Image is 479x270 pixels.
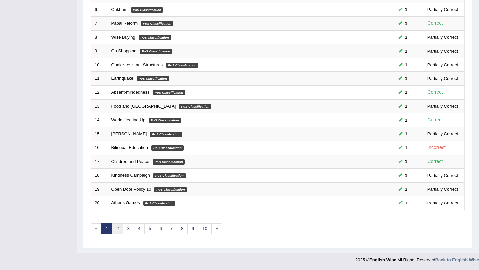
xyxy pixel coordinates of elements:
[402,103,410,110] span: You can still take this question
[402,144,410,151] span: You can still take this question
[111,173,150,178] a: Kindness Campaign
[111,62,163,67] a: Quake-resistant Structures
[402,6,410,13] span: You can still take this question
[111,104,176,109] a: Food and [GEOGRAPHIC_DATA]
[402,130,410,137] span: You can still take this question
[112,223,123,234] a: 2
[144,223,155,234] a: 5
[91,113,108,127] td: 14
[123,223,134,234] a: 3
[111,35,135,40] a: Wise Buying
[402,75,410,82] span: You can still take this question
[111,76,134,81] a: Earthquake
[111,159,149,164] a: Children and Peace
[91,99,108,113] td: 13
[153,90,185,95] em: PoS Classification
[425,103,461,110] div: Partially Correct
[111,145,148,150] a: Bilingual Education
[425,19,446,27] div: Correct
[402,20,410,27] span: You can still take this question
[134,223,145,234] a: 4
[111,187,151,192] a: Open Door Policy 10
[91,223,102,234] span: «
[425,200,461,206] div: Partially Correct
[166,223,177,234] a: 7
[154,187,187,192] em: PoS Classification
[177,223,188,234] a: 8
[91,72,108,86] td: 11
[91,30,108,44] td: 8
[140,49,172,54] em: PoS Classification
[150,132,182,137] em: PoS Classification
[402,48,410,55] span: You can still take this question
[425,144,448,151] div: Incorrect
[91,169,108,183] td: 18
[91,141,108,155] td: 16
[155,223,166,234] a: 6
[91,17,108,31] td: 7
[425,158,446,165] div: Correct
[425,61,461,68] div: Partially Correct
[143,201,176,206] em: PoS Classification
[91,3,108,17] td: 6
[435,257,479,262] a: Back to English Wise
[101,223,112,234] a: 1
[111,90,150,95] a: Absent-mindedness
[91,44,108,58] td: 9
[402,200,410,206] span: You can still take this question
[211,223,222,234] a: »
[179,104,211,109] em: PoS Classification
[425,48,461,55] div: Partially Correct
[91,155,108,169] td: 17
[425,75,461,82] div: Partially Correct
[149,118,181,123] em: PoS Classification
[111,21,138,26] a: Papal Reform
[425,116,446,124] div: Correct
[91,85,108,99] td: 12
[111,48,137,53] a: Go Shopping
[402,34,410,41] span: You can still take this question
[402,117,410,124] span: You can still take this question
[425,130,461,137] div: Partially Correct
[425,34,461,41] div: Partially Correct
[91,127,108,141] td: 15
[151,145,184,151] em: PoS Classification
[166,63,198,68] em: PoS Classification
[402,61,410,68] span: You can still take this question
[91,58,108,72] td: 10
[111,131,147,136] a: [PERSON_NAME]
[111,7,128,12] a: Oakham
[425,6,461,13] div: Partially Correct
[187,223,198,234] a: 9
[402,172,410,179] span: You can still take this question
[111,117,145,122] a: World Heating Up
[425,88,446,96] div: Correct
[355,253,479,263] div: 2025 © All Rights Reserved
[198,223,211,234] a: 10
[91,196,108,210] td: 20
[137,76,169,81] em: PoS Classification
[91,182,108,196] td: 19
[141,21,173,26] em: PoS Classification
[402,186,410,193] span: You can still take this question
[425,186,461,193] div: Partially Correct
[402,89,410,96] span: You can still take this question
[153,159,185,165] em: PoS Classification
[139,35,171,40] em: PoS Classification
[153,173,186,178] em: PoS Classification
[131,7,163,13] em: PoS Classification
[425,172,461,179] div: Partially Correct
[111,200,140,205] a: Athens Games
[369,257,397,262] strong: English Wise.
[402,158,410,165] span: You can still take this question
